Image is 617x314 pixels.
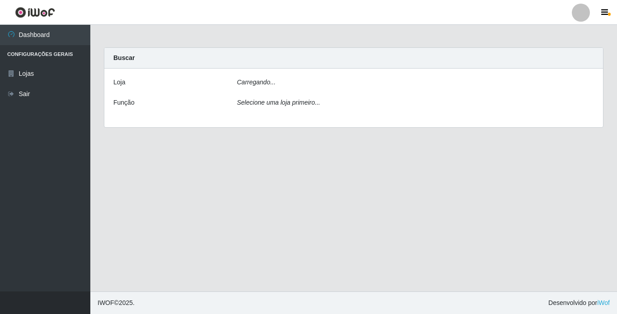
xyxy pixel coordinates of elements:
[98,299,114,306] span: IWOF
[113,78,125,87] label: Loja
[98,298,135,308] span: © 2025 .
[113,54,135,61] strong: Buscar
[548,298,610,308] span: Desenvolvido por
[597,299,610,306] a: iWof
[15,7,55,18] img: CoreUI Logo
[237,78,276,86] i: Carregando...
[237,99,320,106] i: Selecione uma loja primeiro...
[113,98,135,107] label: Função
